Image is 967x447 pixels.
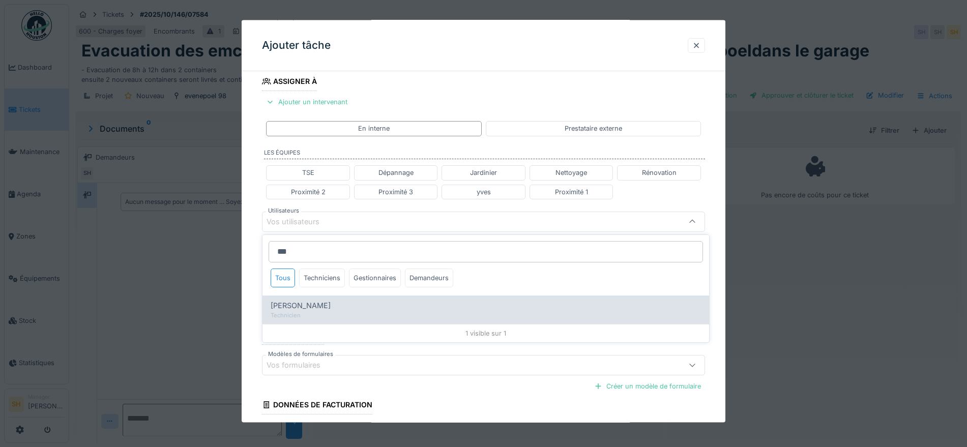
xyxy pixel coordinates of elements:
div: Proximité 1 [555,187,588,196]
div: yves [477,187,491,196]
div: Formulaires [262,327,324,344]
div: Techniciens [299,269,345,287]
div: Rénovation [642,168,677,177]
div: Créer un modèle de formulaire [590,379,705,393]
div: Vos utilisateurs [267,216,334,227]
div: Proximité 2 [291,187,326,196]
div: Demandeurs [405,269,453,287]
div: Proximité 3 [378,187,413,196]
div: Technicien [271,311,701,320]
div: Jardinier [470,168,497,177]
div: Assigner à [262,74,317,91]
div: Gestionnaires [349,269,401,287]
div: Dépannage [378,168,414,177]
div: Prestataire externe [565,124,622,133]
div: En interne [358,124,390,133]
label: Les équipes [264,148,705,159]
div: 1 visible sur 1 [262,324,709,342]
label: Utilisateurs [266,206,301,215]
div: Tous [271,269,295,287]
div: TSE [302,168,314,177]
div: Données de facturation [262,397,372,414]
div: Ajouter un intervenant [262,95,351,109]
div: Nettoyage [555,168,587,177]
label: Modèles de formulaires [266,350,335,359]
h3: Ajouter tâche [262,39,331,52]
span: [PERSON_NAME] [271,300,331,311]
div: Vos formulaires [267,360,335,371]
